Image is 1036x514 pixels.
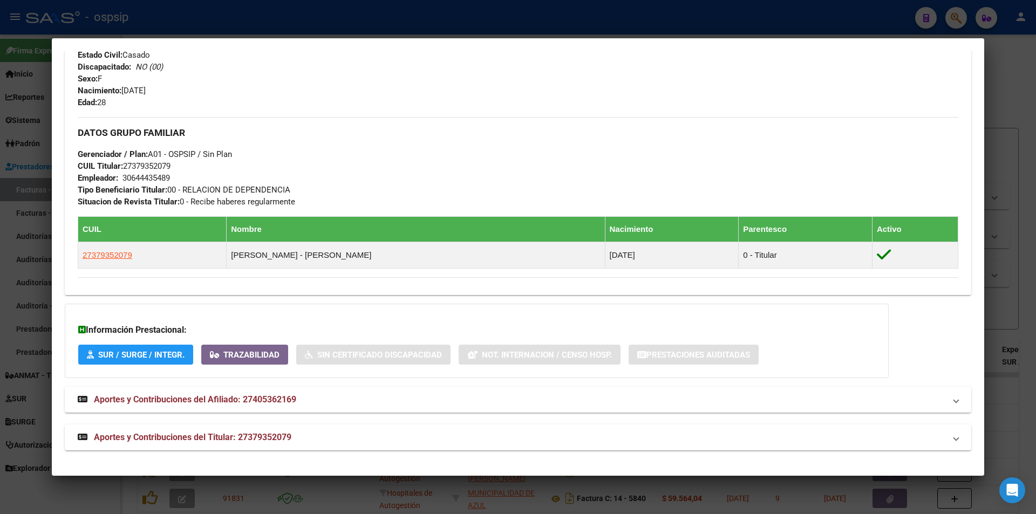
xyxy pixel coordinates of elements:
span: 0 - Recibe haberes regularmente [78,197,295,207]
button: SUR / SURGE / INTEGR. [78,345,193,365]
button: Not. Internacion / Censo Hosp. [459,345,621,365]
span: Trazabilidad [223,350,280,360]
mat-expansion-panel-header: Aportes y Contribuciones del Titular: 27379352079 [65,424,971,450]
button: Trazabilidad [201,345,288,365]
strong: Situacion de Revista Titular: [78,197,180,207]
td: [DATE] [605,242,739,268]
span: 28 [78,98,106,107]
strong: Discapacitado: [78,62,131,72]
strong: Gerenciador / Plan: [78,149,148,159]
span: Aportes y Contribuciones del Titular: 27379352079 [94,432,291,442]
strong: Empleador: [78,173,118,183]
span: 27379352079 [78,161,171,171]
button: Sin Certificado Discapacidad [296,345,451,365]
th: Parentesco [739,216,873,242]
th: CUIL [78,216,227,242]
span: Aportes y Contribuciones del Afiliado: 27405362169 [94,394,296,405]
span: Not. Internacion / Censo Hosp. [482,350,612,360]
td: [PERSON_NAME] - [PERSON_NAME] [227,242,605,268]
strong: Estado Civil: [78,50,122,60]
span: 27379352079 [83,250,132,259]
h3: Información Prestacional: [78,324,875,337]
strong: Nacimiento: [78,86,121,95]
span: Sin Certificado Discapacidad [317,350,442,360]
i: NO (00) [135,62,163,72]
th: Nacimiento [605,216,739,242]
button: Prestaciones Auditadas [629,345,759,365]
td: 0 - Titular [739,242,873,268]
span: [DATE] [78,86,146,95]
span: 00 - RELACION DE DEPENDENCIA [78,185,290,195]
mat-expansion-panel-header: Aportes y Contribuciones del Afiliado: 27405362169 [65,387,971,413]
strong: Sexo: [78,74,98,84]
strong: CUIL Titular: [78,161,123,171]
span: Casado [78,50,150,60]
strong: Edad: [78,98,97,107]
span: SUR / SURGE / INTEGR. [98,350,185,360]
h3: DATOS GRUPO FAMILIAR [78,127,958,139]
th: Activo [872,216,958,242]
span: A01 - OSPSIP / Sin Plan [78,149,232,159]
div: Open Intercom Messenger [999,477,1025,503]
span: Prestaciones Auditadas [646,350,750,360]
strong: Tipo Beneficiario Titular: [78,185,167,195]
span: F [78,74,102,84]
th: Nombre [227,216,605,242]
div: 30644435489 [122,172,170,184]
